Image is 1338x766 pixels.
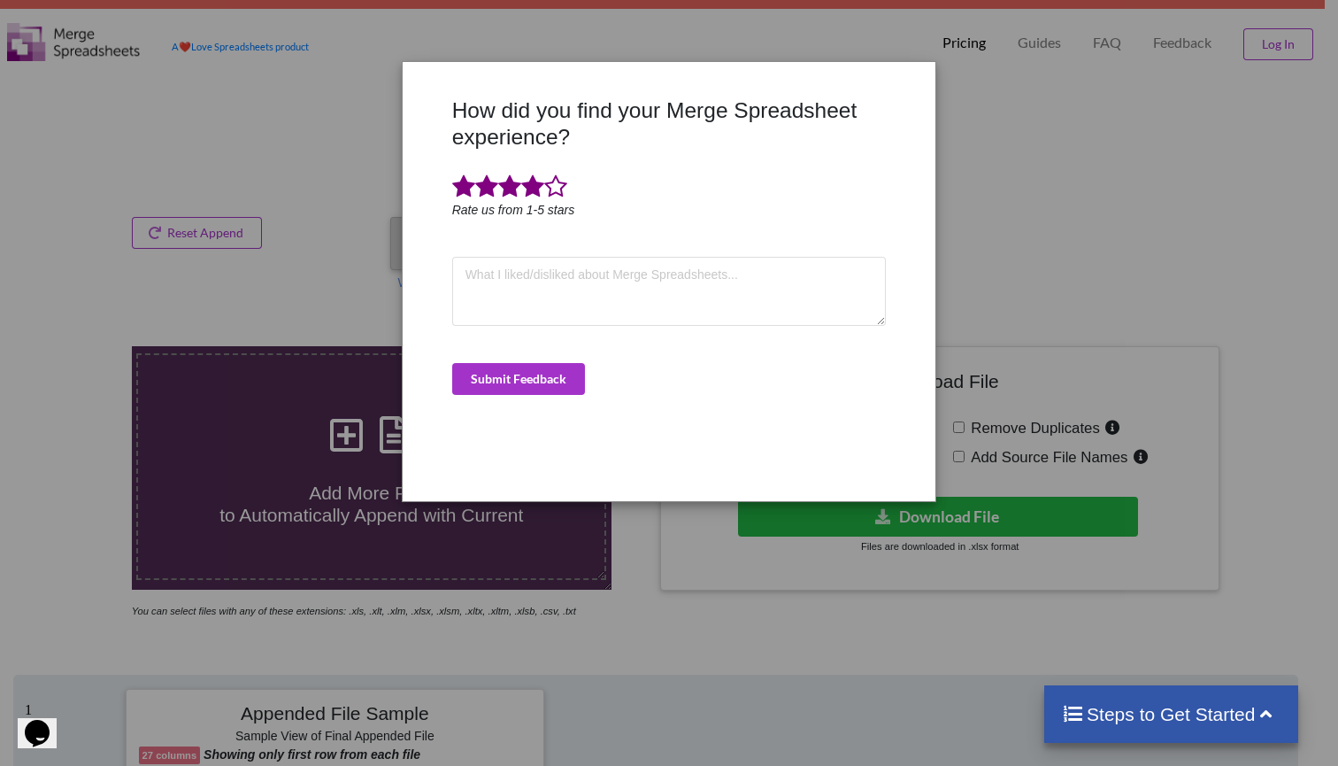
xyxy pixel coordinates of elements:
h4: Steps to Get Started [1062,703,1280,725]
button: Submit Feedback [452,363,585,395]
i: Rate us from 1-5 stars [452,203,575,217]
iframe: chat widget [18,695,74,748]
h3: How did you find your Merge Spreadsheet experience? [452,97,887,150]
